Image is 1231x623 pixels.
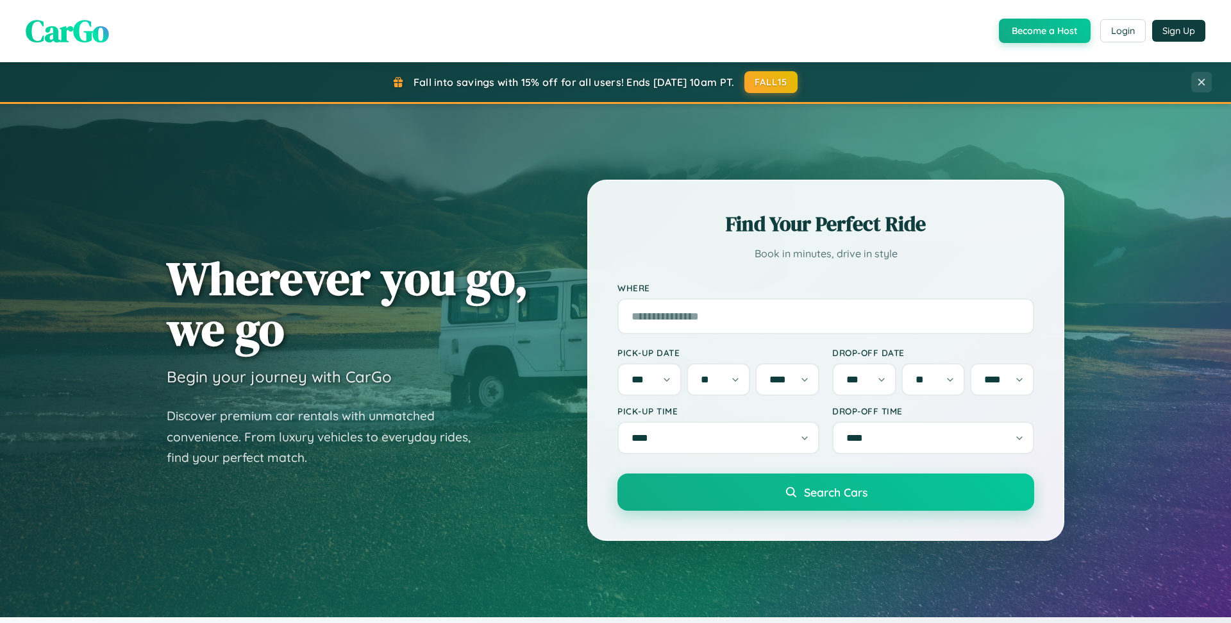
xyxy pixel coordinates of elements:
[167,367,392,386] h3: Begin your journey with CarGo
[167,253,528,354] h1: Wherever you go, we go
[414,76,735,89] span: Fall into savings with 15% off for all users! Ends [DATE] 10am PT.
[804,485,867,499] span: Search Cars
[832,347,1034,358] label: Drop-off Date
[617,282,1034,293] label: Where
[744,71,798,93] button: FALL15
[617,405,819,416] label: Pick-up Time
[617,347,819,358] label: Pick-up Date
[26,10,109,52] span: CarGo
[999,19,1091,43] button: Become a Host
[617,210,1034,238] h2: Find Your Perfect Ride
[167,405,487,468] p: Discover premium car rentals with unmatched convenience. From luxury vehicles to everyday rides, ...
[832,405,1034,416] label: Drop-off Time
[617,474,1034,511] button: Search Cars
[1100,19,1146,42] button: Login
[617,244,1034,263] p: Book in minutes, drive in style
[1152,20,1205,42] button: Sign Up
